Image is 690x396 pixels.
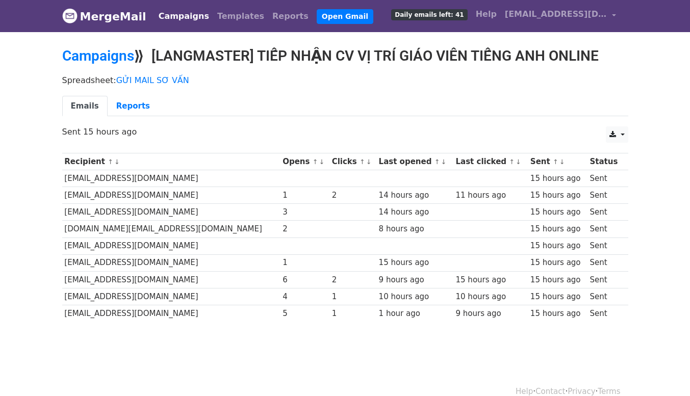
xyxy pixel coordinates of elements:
th: Opens [280,153,329,170]
td: [EMAIL_ADDRESS][DOMAIN_NAME] [62,237,280,254]
div: 1 [283,190,327,201]
td: [EMAIL_ADDRESS][DOMAIN_NAME] [62,271,280,288]
td: Sent [587,288,623,305]
a: Emails [62,96,108,117]
div: 1 [283,257,327,269]
td: [EMAIL_ADDRESS][DOMAIN_NAME] [62,204,280,221]
th: Last clicked [453,153,528,170]
div: 2 [283,223,327,235]
td: Sent [587,305,623,322]
td: Sent [587,271,623,288]
div: 6 [283,274,327,286]
td: [EMAIL_ADDRESS][DOMAIN_NAME] [62,170,280,187]
a: ↑ [435,158,440,166]
div: 1 [332,308,374,320]
a: ↓ [319,158,324,166]
div: 10 hours ago [379,291,451,303]
a: ↑ [313,158,318,166]
td: [EMAIL_ADDRESS][DOMAIN_NAME] [62,187,280,204]
div: 9 hours ago [456,308,526,320]
div: 15 hours ago [530,308,585,320]
a: Campaigns [155,6,213,27]
a: ↑ [509,158,515,166]
a: Terms [598,387,620,396]
td: Sent [587,237,623,254]
td: Sent [587,204,623,221]
div: 1 [332,291,374,303]
td: [EMAIL_ADDRESS][DOMAIN_NAME] [62,254,280,271]
div: 15 hours ago [530,274,585,286]
td: Sent [587,221,623,237]
a: ↓ [559,158,565,166]
div: 15 hours ago [530,206,585,218]
p: Spreadsheet: [62,75,628,86]
h2: ⟫ [LANGMASTER] TIẾP NHẬN CV VỊ TRÍ GIÁO VIÊN TIẾNG ANH ONLINE [62,47,628,65]
div: 15 hours ago [530,173,585,184]
div: 15 hours ago [530,190,585,201]
td: [DOMAIN_NAME][EMAIL_ADDRESS][DOMAIN_NAME] [62,221,280,237]
th: Recipient [62,153,280,170]
a: ↑ [553,158,558,166]
a: MergeMail [62,6,146,27]
div: 5 [283,308,327,320]
div: 9 hours ago [379,274,451,286]
td: [EMAIL_ADDRESS][DOMAIN_NAME] [62,305,280,322]
a: Open Gmail [317,9,373,24]
div: 15 hours ago [530,291,585,303]
a: Templates [213,6,268,27]
a: Campaigns [62,47,134,64]
div: 10 hours ago [456,291,526,303]
a: Help [516,387,533,396]
p: Sent 15 hours ago [62,126,628,137]
th: Clicks [329,153,376,170]
div: 8 hours ago [379,223,451,235]
a: Reports [268,6,313,27]
a: ↓ [366,158,372,166]
img: MergeMail logo [62,8,78,23]
a: ↓ [114,158,120,166]
a: ↓ [441,158,446,166]
a: Privacy [568,387,595,396]
a: Help [472,4,501,24]
a: ↑ [108,158,113,166]
div: 11 hours ago [456,190,526,201]
a: Contact [535,387,565,396]
div: 1 hour ago [379,308,451,320]
a: ↑ [360,158,365,166]
div: 14 hours ago [379,190,451,201]
td: [EMAIL_ADDRESS][DOMAIN_NAME] [62,288,280,305]
div: 15 hours ago [530,223,585,235]
a: Daily emails left: 41 [387,4,471,24]
td: Sent [587,187,623,204]
div: 2 [332,274,374,286]
th: Status [587,153,623,170]
a: [EMAIL_ADDRESS][DOMAIN_NAME] [501,4,620,28]
div: 2 [332,190,374,201]
div: 4 [283,291,327,303]
span: [EMAIL_ADDRESS][DOMAIN_NAME] [505,8,607,20]
th: Last opened [376,153,453,170]
div: 15 hours ago [530,257,585,269]
div: 15 hours ago [379,257,451,269]
td: Sent [587,170,623,187]
a: Reports [108,96,159,117]
div: 15 hours ago [456,274,526,286]
th: Sent [528,153,587,170]
div: 15 hours ago [530,240,585,252]
div: 3 [283,206,327,218]
td: Sent [587,254,623,271]
span: Daily emails left: 41 [391,9,467,20]
a: ↓ [516,158,521,166]
a: GỬI MAIL SƠ VẤN [116,75,189,85]
div: 14 hours ago [379,206,451,218]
